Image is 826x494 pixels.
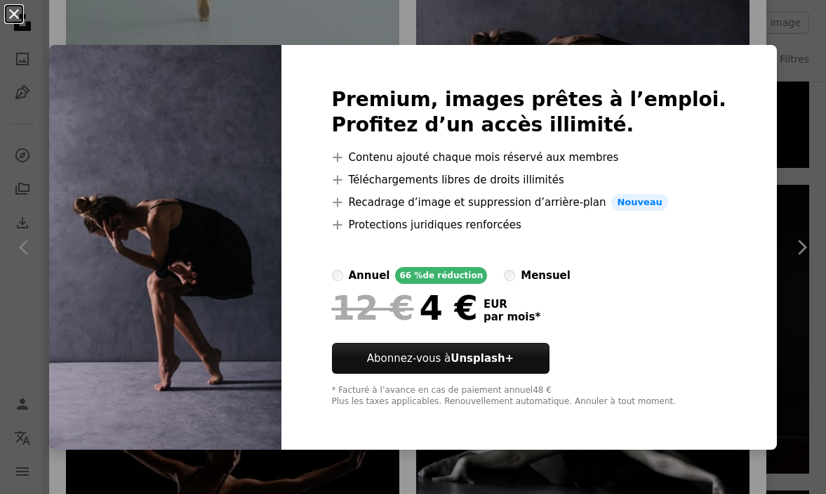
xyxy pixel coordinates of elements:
div: annuel [349,267,390,284]
span: EUR [484,298,540,311]
input: annuel66 %de réduction [332,270,343,281]
span: par mois * [484,311,540,323]
span: 12 € [332,290,414,326]
div: * Facturé à l’avance en cas de paiement annuel 48 € Plus les taxes applicables. Renouvellement au... [332,385,727,408]
li: Protections juridiques renforcées [332,216,727,233]
img: premium_photo-1684966119148-91b9846db1cb [49,45,281,450]
li: Téléchargements libres de droits illimités [332,171,727,188]
div: 66 % de réduction [395,267,487,284]
li: Contenu ajouté chaque mois réservé aux membres [332,149,727,166]
strong: Unsplash+ [451,352,514,365]
input: mensuel [504,270,515,281]
div: 4 € [332,290,478,326]
div: mensuel [521,267,571,284]
li: Recadrage d’image et suppression d’arrière-plan [332,194,727,211]
button: Abonnez-vous àUnsplash+ [332,343,549,374]
span: Nouveau [611,194,667,211]
h2: Premium, images prêtes à l’emploi. Profitez d’un accès illimité. [332,87,727,138]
